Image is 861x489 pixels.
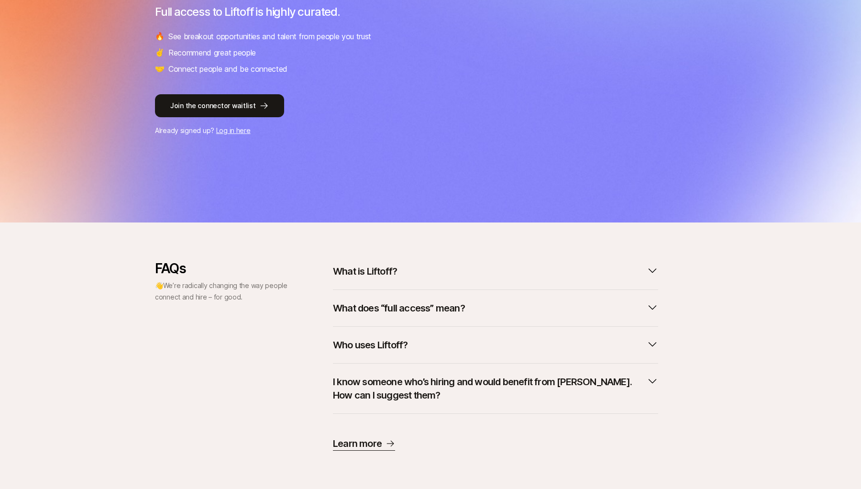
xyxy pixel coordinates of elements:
[333,437,395,451] a: Learn more
[333,371,658,406] button: I know someone who’s hiring and would benefit from [PERSON_NAME]. How can I suggest them?
[333,338,408,352] p: Who uses Liftoff?
[333,261,658,282] button: What is Liftoff?
[155,94,706,117] a: Join the connector waitlist
[333,298,658,319] button: What does “full access” mean?
[168,30,371,43] p: See breakout opportunities and talent from people you trust
[333,375,643,402] p: I know someone who’s hiring and would benefit from [PERSON_NAME]. How can I suggest them?
[155,281,287,301] span: We’re radically changing the way people connect and hire – for good.
[155,280,289,303] p: 👋
[333,334,658,356] button: Who uses Liftoff?
[155,30,165,43] span: 🔥
[155,46,165,59] span: ✌️
[155,5,706,19] p: Full access to Liftoff is highly curated.
[168,46,256,59] p: Recommend great people
[155,125,706,136] p: Already signed up?
[216,126,251,134] a: Log in here
[155,261,289,276] p: FAQs
[155,94,284,117] button: Join the connector waitlist
[168,63,287,75] p: Connect people and be connected
[333,437,382,450] p: Learn more
[155,63,165,75] span: 🤝
[333,265,397,278] p: What is Liftoff?
[333,301,465,315] p: What does “full access” mean?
